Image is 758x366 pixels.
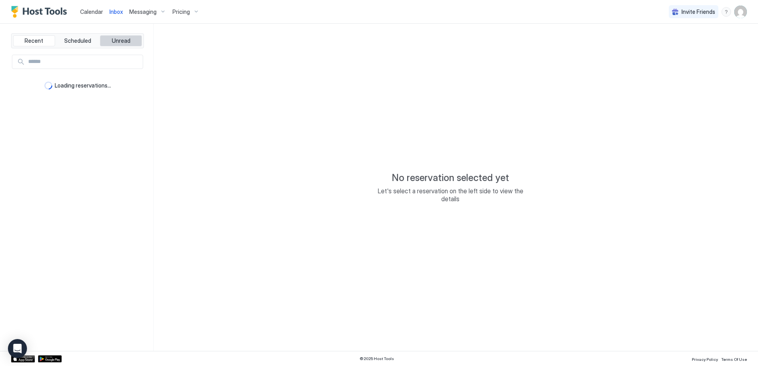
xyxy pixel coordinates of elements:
[129,8,157,15] span: Messaging
[25,37,43,44] span: Recent
[734,6,747,18] div: User profile
[692,357,718,362] span: Privacy Policy
[692,355,718,363] a: Privacy Policy
[721,357,747,362] span: Terms Of Use
[55,82,111,89] span: Loading reservations...
[8,339,27,358] div: Open Intercom Messenger
[722,7,731,17] div: menu
[172,8,190,15] span: Pricing
[392,172,509,184] span: No reservation selected yet
[371,187,530,203] span: Let's select a reservation on the left side to view the details
[13,35,55,46] button: Recent
[112,37,130,44] span: Unread
[721,355,747,363] a: Terms Of Use
[25,55,143,69] input: Input Field
[109,8,123,16] a: Inbox
[44,82,52,90] div: loading
[80,8,103,16] a: Calendar
[57,35,99,46] button: Scheduled
[11,33,144,48] div: tab-group
[100,35,142,46] button: Unread
[360,356,394,361] span: © 2025 Host Tools
[64,37,91,44] span: Scheduled
[11,6,71,18] a: Host Tools Logo
[109,8,123,15] span: Inbox
[11,355,35,362] a: App Store
[80,8,103,15] span: Calendar
[681,8,715,15] span: Invite Friends
[38,355,62,362] a: Google Play Store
